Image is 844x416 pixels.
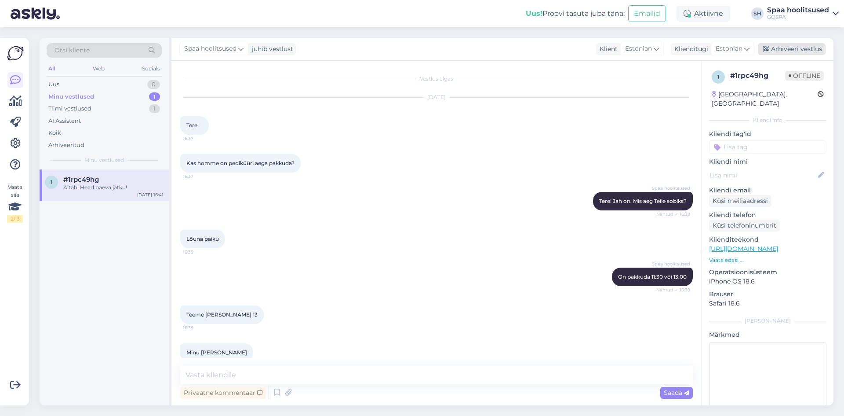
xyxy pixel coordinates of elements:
[709,277,826,286] p: iPhone OS 18.6
[709,210,826,220] p: Kliendi telefon
[47,63,57,74] div: All
[652,185,690,191] span: Spaa hoolitsused
[599,198,687,204] span: Tere! Jah on. Mis aeg Teile sobiks?
[63,176,99,184] span: #1rpc49hg
[184,44,236,54] span: Spaa hoolitsused
[140,63,162,74] div: Socials
[709,220,780,232] div: Küsi telefoninumbrit
[596,44,618,54] div: Klient
[147,80,160,89] div: 0
[186,349,247,356] span: Minu [PERSON_NAME]
[709,299,826,308] p: Safari 18.6
[656,287,690,293] span: Nähtud ✓ 16:39
[709,195,771,207] div: Küsi meiliaadressi
[709,157,826,166] p: Kliendi nimi
[709,235,826,244] p: Klienditeekond
[51,179,52,185] span: 1
[186,122,197,129] span: Tere
[709,268,826,277] p: Operatsioonisüsteem
[656,211,690,217] span: Nähtud ✓ 16:39
[183,135,216,142] span: 16:37
[63,184,164,191] div: Aitäh! Head päeva jätku!
[183,324,216,331] span: 16:39
[709,330,826,339] p: Märkmed
[709,256,826,264] p: Vaata edasi ...
[186,160,295,166] span: Kas homme on pediküüri aega pakkuda?
[671,44,708,54] div: Klienditugi
[709,186,826,195] p: Kliendi email
[91,63,106,74] div: Web
[7,183,23,223] div: Vaata siia
[730,70,785,81] div: # 1rpc49hg
[628,5,666,22] button: Emailid
[618,273,687,280] span: On pakkuda 11:30 või 13:00
[186,236,219,242] span: Lõuna paiku
[709,140,826,154] input: Lisa tag
[709,245,778,253] a: [URL][DOMAIN_NAME]
[677,6,730,22] div: Aktiivne
[186,311,258,318] span: Teeme [PERSON_NAME] 13
[84,156,124,164] span: Minu vestlused
[48,80,59,89] div: Uus
[55,46,90,55] span: Otsi kliente
[709,317,826,325] div: [PERSON_NAME]
[652,261,690,267] span: Spaa hoolitsused
[48,129,61,137] div: Kõik
[767,7,839,21] a: Spaa hoolitsusedGOSPA
[785,71,824,81] span: Offline
[664,389,689,397] span: Saada
[709,290,826,299] p: Brauser
[767,7,829,14] div: Spaa hoolitsused
[248,44,293,54] div: juhib vestlust
[767,14,829,21] div: GOSPA
[709,116,826,124] div: Kliendi info
[709,170,816,180] input: Lisa nimi
[709,129,826,139] p: Kliendi tag'id
[526,8,625,19] div: Proovi tasuta juba täna:
[48,141,84,150] div: Arhiveeritud
[48,104,91,113] div: Tiimi vestlused
[149,92,160,101] div: 1
[758,43,826,55] div: Arhiveeri vestlus
[716,44,742,54] span: Estonian
[7,215,23,223] div: 2 / 3
[183,173,216,180] span: 16:37
[751,7,764,20] div: SH
[149,104,160,113] div: 1
[48,92,94,101] div: Minu vestlused
[180,93,693,101] div: [DATE]
[183,249,216,255] span: 16:39
[625,44,652,54] span: Estonian
[526,9,542,18] b: Uus!
[48,117,81,125] div: AI Assistent
[7,45,24,62] img: Askly Logo
[717,74,719,80] span: 1
[180,75,693,83] div: Vestlus algas
[180,387,266,399] div: Privaatne kommentaar
[137,191,164,198] div: [DATE] 16:41
[712,90,818,108] div: [GEOGRAPHIC_DATA], [GEOGRAPHIC_DATA]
